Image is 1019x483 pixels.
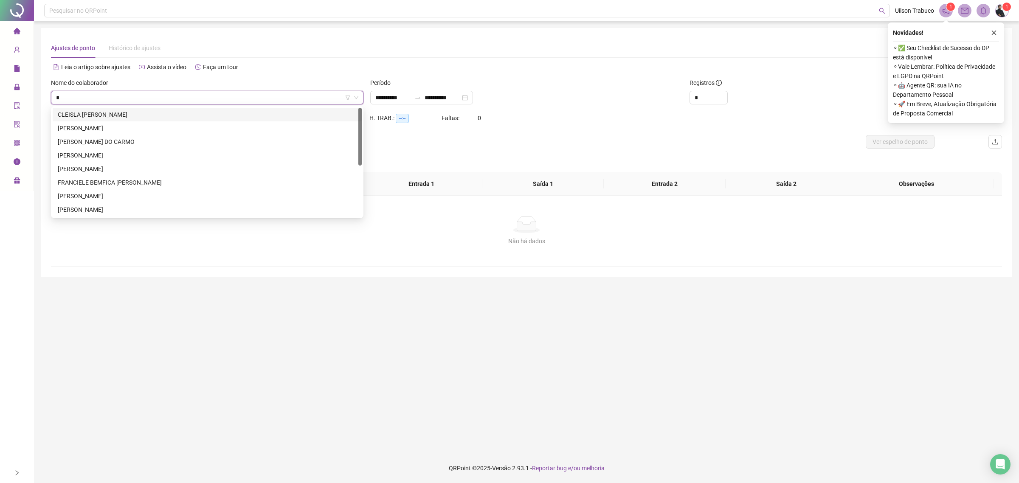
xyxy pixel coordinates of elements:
[147,64,186,70] span: Assista o vídeo
[58,178,357,187] div: FRANCIELE BEMFICA [PERSON_NAME]
[414,94,421,101] span: swap-right
[980,7,987,14] span: bell
[839,172,994,196] th: Observações
[716,80,722,86] span: info-circle
[893,28,923,37] span: Novidades !
[14,117,20,134] span: solution
[51,45,95,51] span: Ajustes de ponto
[53,135,362,149] div: FABIO GUSTAVO PEREIRA DO CARMO
[195,64,201,70] span: history
[961,7,968,14] span: mail
[61,236,992,246] div: Não há dados
[53,108,362,121] div: CLEISLA FERNANDA DOS SANTOS RODRIGUES
[846,179,987,188] span: Observações
[53,121,362,135] div: FABIANA PIONORIO TORRES
[14,42,20,59] span: user-add
[58,110,357,119] div: CLEISLA [PERSON_NAME]
[879,8,885,14] span: search
[396,114,409,123] span: --:--
[482,172,604,196] th: Saída 1
[893,99,999,118] span: ⚬ 🚀 Em Breve, Atualização Obrigatória de Proposta Comercial
[51,78,114,87] label: Nome do colaborador
[14,98,20,115] span: audit
[942,7,950,14] span: notification
[14,80,20,97] span: lock
[53,189,362,203] div: HELIDAVILA FERREIRA DOS SANTOS RIOS
[14,154,20,171] span: info-circle
[442,115,461,121] span: Faltas:
[1005,4,1008,10] span: 1
[949,4,952,10] span: 1
[893,62,999,81] span: ⚬ Vale Lembrar: Política de Privacidade e LGPD na QRPoint
[478,115,481,121] span: 0
[354,95,359,100] span: down
[53,162,362,176] div: FILIPE BARBOSA BRITO
[53,176,362,189] div: FRANCIELE BEMFICA SANTOS DE SOUZA
[604,172,726,196] th: Entrada 2
[991,30,997,36] span: close
[866,135,935,149] button: Ver espelho de ponto
[726,172,847,196] th: Saída 2
[139,64,145,70] span: youtube
[61,64,130,70] span: Leia o artigo sobre ajustes
[990,454,1011,475] div: Open Intercom Messenger
[370,78,396,87] label: Período
[895,6,934,15] span: Uilson Trabuco
[109,45,160,51] span: Histórico de ajustes
[58,137,357,146] div: [PERSON_NAME] DO CARMO
[53,64,59,70] span: file-text
[492,465,511,472] span: Versão
[345,95,350,100] span: filter
[690,78,722,87] span: Registros
[414,94,421,101] span: to
[893,81,999,99] span: ⚬ 🤖 Agente QR: sua IA no Departamento Pessoal
[996,4,1008,17] img: 38507
[14,470,20,476] span: right
[58,205,357,214] div: [PERSON_NAME]
[532,465,605,472] span: Reportar bug e/ou melhoria
[893,43,999,62] span: ⚬ ✅ Seu Checklist de Sucesso do DP está disponível
[58,191,357,201] div: [PERSON_NAME]
[14,24,20,41] span: home
[58,151,357,160] div: [PERSON_NAME]
[360,172,482,196] th: Entrada 1
[53,149,362,162] div: FERNANDA DA SILVA MACEDO
[14,136,20,153] span: qrcode
[14,61,20,78] span: file
[992,138,999,145] span: upload
[53,203,362,216] div: JAIANE FRAGA REIS BRITO
[369,113,442,123] div: H. TRAB.:
[1002,3,1011,11] sup: Atualize o seu contato no menu Meus Dados
[14,173,20,190] span: gift
[58,124,357,133] div: [PERSON_NAME]
[203,64,238,70] span: Faça um tour
[58,164,357,174] div: [PERSON_NAME]
[34,453,1019,483] footer: QRPoint © 2025 - 2.93.1 -
[946,3,955,11] sup: 1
